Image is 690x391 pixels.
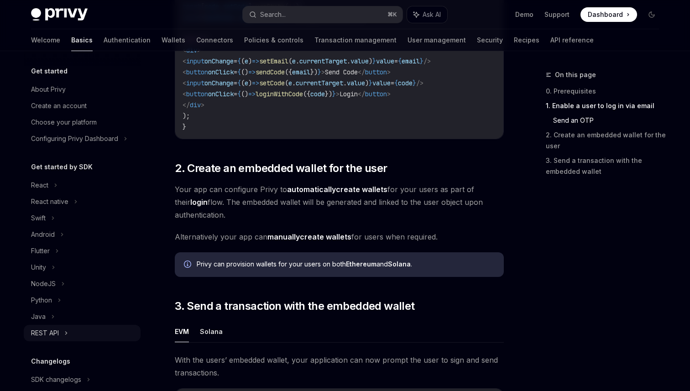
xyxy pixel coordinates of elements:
[31,374,81,385] div: SDK changelogs
[175,321,189,342] button: EVM
[288,79,292,87] span: e
[186,57,204,65] span: input
[347,57,350,65] span: .
[546,84,666,99] a: 0. Prerequisites
[243,6,402,23] button: Search...⌘K
[183,123,186,131] span: }
[372,79,391,87] span: value
[369,57,372,65] span: )
[387,11,397,18] span: ⌘ K
[292,79,296,87] span: .
[245,79,248,87] span: e
[104,29,151,51] a: Authentication
[31,229,55,240] div: Android
[252,57,259,65] span: =>
[183,68,186,76] span: <
[514,29,539,51] a: Recipes
[285,79,288,87] span: (
[288,57,292,65] span: (
[241,90,248,98] span: ()
[183,112,190,120] span: );
[546,99,666,113] a: 1. Enable a user to log in via email
[186,79,204,87] span: input
[296,79,343,87] span: currentTarget
[358,68,365,76] span: </
[71,29,93,51] a: Basics
[347,79,365,87] span: value
[208,90,234,98] span: onClick
[31,213,46,224] div: Swift
[296,57,299,65] span: .
[318,68,321,76] span: }
[402,57,420,65] span: email
[350,57,369,65] span: value
[234,68,237,76] span: =
[196,29,233,51] a: Connectors
[372,57,376,65] span: }
[310,68,318,76] span: })
[259,79,285,87] span: setCode
[408,29,466,51] a: User management
[546,128,666,153] a: 2. Create an embedded wallet for the user
[241,68,248,76] span: ()
[244,29,303,51] a: Policies & controls
[303,90,310,98] span: ({
[256,90,303,98] span: loginWithCode
[237,57,241,65] span: {
[204,79,234,87] span: onChange
[259,57,288,65] span: setEmail
[310,90,325,98] span: code
[365,90,387,98] span: button
[175,161,387,176] span: 2. Create an embedded wallet for the user
[299,57,347,65] span: currentTarget
[175,183,504,221] span: Your app can configure Privy to for your users as part of their flow. The embedded wallet will be...
[267,232,300,241] strong: manually
[515,10,533,19] a: Demo
[31,180,48,191] div: React
[237,79,241,87] span: {
[248,79,252,87] span: )
[24,114,141,130] a: Choose your platform
[398,79,413,87] span: code
[31,29,60,51] a: Welcome
[477,29,503,51] a: Security
[398,57,402,65] span: {
[31,8,88,21] img: dark logo
[394,57,398,65] span: =
[241,57,245,65] span: (
[245,57,248,65] span: e
[376,57,394,65] span: value
[31,162,93,172] h5: Get started by SDK
[186,90,208,98] span: button
[204,57,234,65] span: onChange
[423,57,431,65] span: />
[31,84,66,95] div: About Privy
[175,354,504,379] span: With the users’ embedded wallet, your application can now prompt the user to sign and send transa...
[394,79,398,87] span: {
[234,90,237,98] span: =
[183,101,190,109] span: </
[325,68,358,76] span: Send Code
[287,185,387,194] a: automaticallycreate wallets
[190,101,201,109] span: div
[31,295,52,306] div: Python
[285,68,292,76] span: ({
[248,57,252,65] span: )
[544,10,570,19] a: Support
[237,90,241,98] span: {
[24,98,141,114] a: Create an account
[31,356,70,367] h5: Changelogs
[31,311,46,322] div: Java
[31,328,59,339] div: REST API
[314,29,397,51] a: Transaction management
[31,117,97,128] div: Choose your platform
[546,153,666,179] a: 3. Send a transaction with the embedded wallet
[407,6,447,23] button: Ask AI
[183,79,186,87] span: <
[553,113,666,128] a: Send an OTP
[580,7,637,22] a: Dashboard
[31,278,56,289] div: NodeJS
[555,69,596,80] span: On this page
[175,230,504,243] span: Alternatively your app can for users when required.
[186,68,208,76] span: button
